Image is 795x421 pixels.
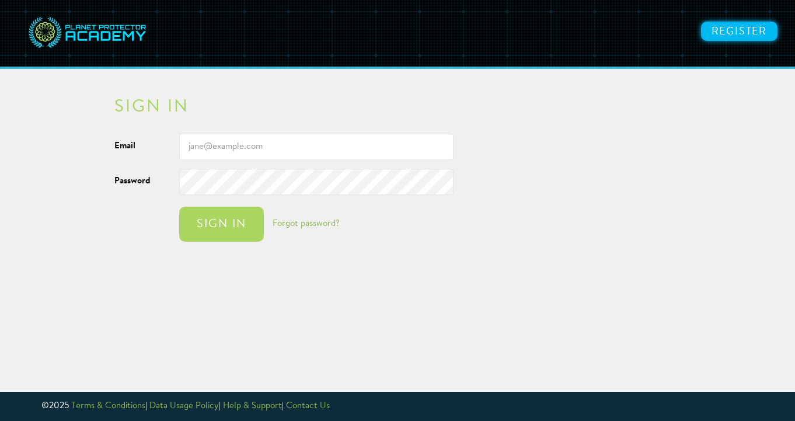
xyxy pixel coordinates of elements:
h2: Sign in [114,99,681,116]
a: Forgot password? [273,220,340,228]
div: Sign in [191,218,252,230]
a: Help & Support [223,402,282,410]
a: Register [701,22,777,41]
span: | [219,402,221,410]
input: jane@example.com [179,134,454,160]
img: svg+xml;base64,PD94bWwgdmVyc2lvbj0iMS4wIiBlbmNvZGluZz0idXRmLTgiPz4NCjwhLS0gR2VuZXJhdG9yOiBBZG9iZS... [26,9,149,58]
span: | [145,402,147,410]
span: 2025 [49,402,69,410]
label: Password [106,169,170,187]
a: Contact Us [286,402,330,410]
span: | [282,402,284,410]
a: Terms & Conditions [71,402,145,410]
label: Email [106,134,170,152]
button: Sign in [179,207,264,242]
span: © [41,402,49,410]
a: Data Usage Policy [149,402,219,410]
